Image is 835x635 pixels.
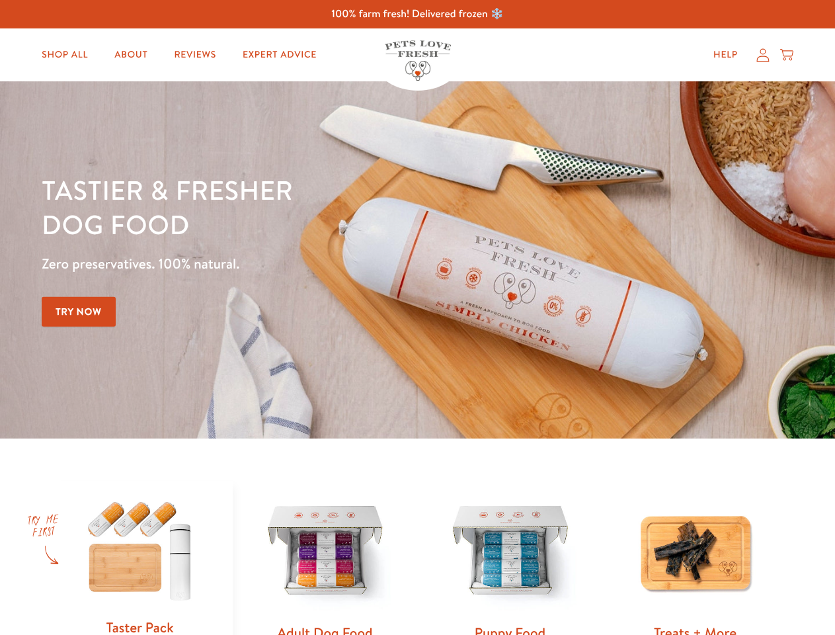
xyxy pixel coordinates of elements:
h1: Tastier & fresher dog food [42,173,543,241]
a: Shop All [31,42,99,68]
a: Reviews [163,42,226,68]
a: Expert Advice [232,42,327,68]
a: Try Now [42,297,116,327]
a: Help [703,42,748,68]
p: Zero preservatives. 100% natural. [42,252,543,276]
a: About [104,42,158,68]
img: Pets Love Fresh [385,40,451,81]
